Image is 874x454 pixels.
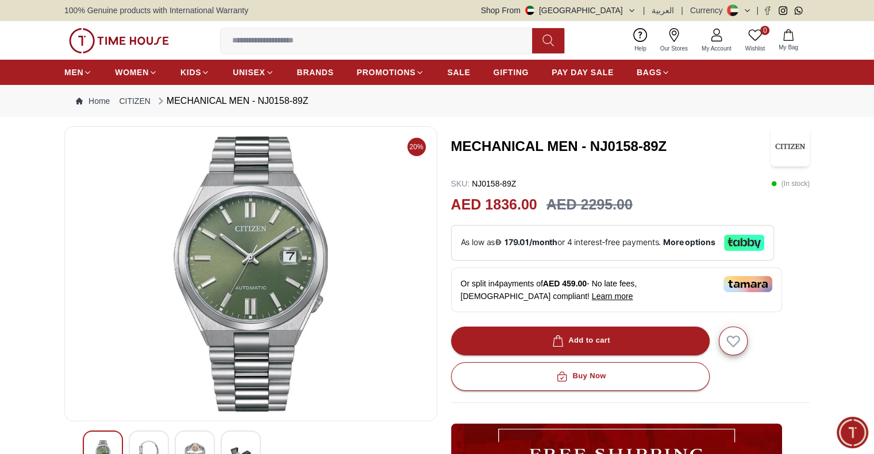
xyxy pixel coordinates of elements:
a: BAGS [637,62,670,83]
div: Buy Now [554,370,606,383]
a: WOMEN [115,62,157,83]
span: My Bag [774,43,803,52]
button: My Bag [772,27,805,54]
h3: MECHANICAL MEN - NJ0158-89Z [451,137,771,156]
a: Whatsapp [794,6,803,15]
span: KIDS [180,67,201,78]
span: 0 [760,26,769,35]
span: | [756,5,759,16]
span: 20% [407,138,426,156]
textarea: We are here to help you [3,258,227,315]
button: Shop From[GEOGRAPHIC_DATA] [481,5,636,16]
a: SALE [447,62,470,83]
a: Facebook [763,6,772,15]
a: Home [76,95,110,107]
span: Our Stores [656,44,692,53]
nav: Breadcrumb [64,85,810,117]
span: Wishlist [741,44,769,53]
em: Back [9,9,32,32]
img: MECHANICAL MEN - NJ0158-89Z [771,126,810,166]
span: BAGS [637,67,661,78]
button: Buy Now [451,362,710,391]
button: Add to cart [451,327,710,355]
span: BRANDS [297,67,334,78]
span: 11:30 AM [153,234,183,241]
span: PAY DAY SALE [552,67,614,78]
span: GIFTING [493,67,529,78]
span: Hey there! Need help finding the perfect watch? I'm here if you have any questions or need a quic... [20,185,172,238]
a: PROMOTIONS [357,62,425,83]
span: MEN [64,67,83,78]
a: CITIZEN [119,95,150,107]
a: BRANDS [297,62,334,83]
a: Our Stores [653,26,695,55]
span: My Account [697,44,736,53]
img: Tamara [723,276,772,292]
div: Or split in 4 payments of - No late fees, [DEMOGRAPHIC_DATA] compliant! [451,267,782,312]
h2: AED 1836.00 [451,194,537,216]
img: Profile picture of Time House Support [36,10,55,30]
p: ( In stock ) [771,178,810,189]
span: | [643,5,645,16]
a: MEN [64,62,92,83]
em: Blush [66,184,76,196]
button: العربية [652,5,674,16]
h3: AED 2295.00 [546,194,633,216]
span: Help [630,44,651,53]
img: ... [69,28,169,53]
p: NJ0158-89Z [451,178,517,189]
a: KIDS [180,62,210,83]
img: MECHANICAL MEN - NJ0158-89Z [74,136,428,412]
span: AED 459.00 [543,279,587,288]
a: UNISEX [233,62,274,83]
div: Add to cart [550,334,610,347]
a: Instagram [779,6,787,15]
span: | [681,5,683,16]
div: MECHANICAL MEN - NJ0158-89Z [155,94,309,108]
span: UNISEX [233,67,265,78]
span: Learn more [592,292,633,301]
span: WOMEN [115,67,149,78]
span: PROMOTIONS [357,67,416,78]
span: SKU : [451,179,470,188]
div: Chat Widget [837,417,868,448]
img: United Arab Emirates [525,6,534,15]
a: GIFTING [493,62,529,83]
div: Time House Support [11,162,227,174]
span: SALE [447,67,470,78]
a: PAY DAY SALE [552,62,614,83]
span: 100% Genuine products with International Warranty [64,5,248,16]
div: Currency [690,5,727,16]
a: Help [627,26,653,55]
a: 0Wishlist [738,26,772,55]
div: Time House Support [61,15,192,26]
